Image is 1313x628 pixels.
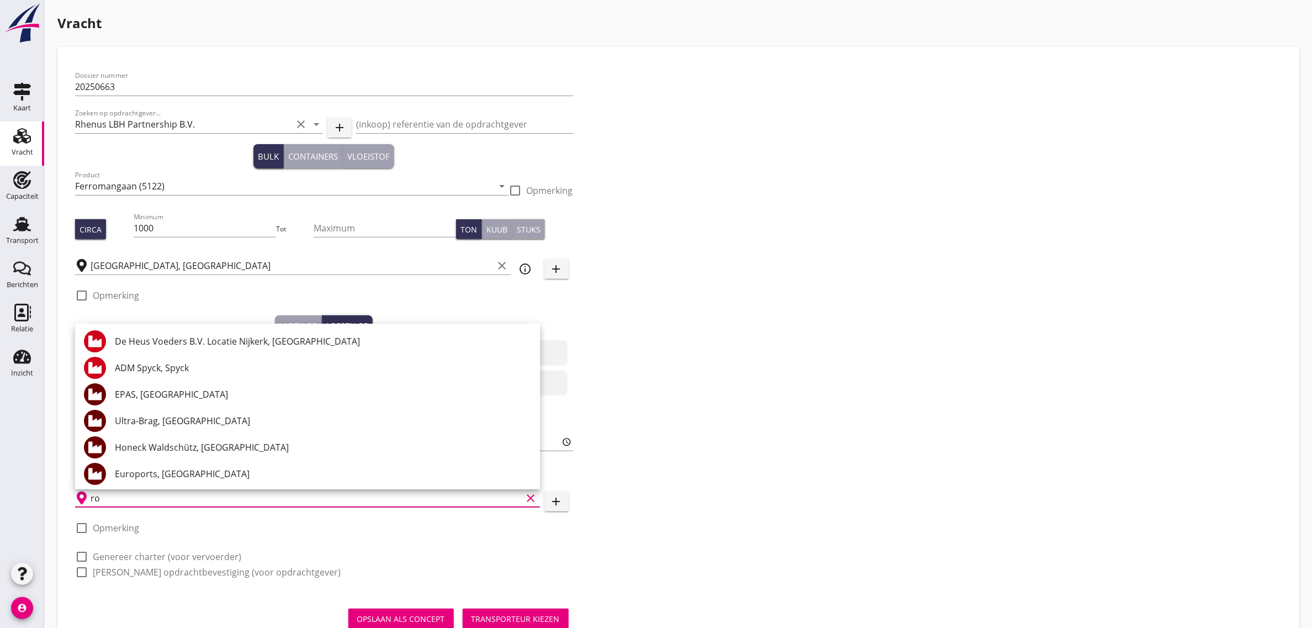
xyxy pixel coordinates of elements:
[258,150,279,163] div: Bulk
[322,315,373,335] button: Lossen op
[517,224,541,235] div: Stuks
[115,414,531,428] div: Ultra-Brag, [GEOGRAPHIC_DATA]
[93,523,139,534] label: Opmerking
[525,492,538,505] i: clear
[310,118,323,131] i: arrow_drop_down
[91,257,494,275] input: Laadplaats
[57,13,1300,33] h1: Vracht
[279,320,317,331] div: Laden op
[7,281,38,288] div: Berichten
[75,177,494,195] input: Product
[496,180,509,193] i: arrow_drop_down
[456,219,482,239] button: Ton
[284,144,343,168] button: Containers
[512,219,545,239] button: Stuks
[460,224,477,235] div: Ton
[75,78,573,96] input: Dossier nummer
[115,388,531,401] div: EPAS, [GEOGRAPHIC_DATA]
[326,320,368,331] div: Lossen op
[11,597,33,619] i: account_circle
[6,193,39,200] div: Capaciteit
[496,259,509,272] i: clear
[347,150,390,163] div: Vloeistof
[550,262,563,276] i: add
[6,237,39,244] div: Transport
[472,613,560,625] div: Transporteur kiezen
[482,219,512,239] button: Kuub
[333,121,346,134] i: add
[75,219,106,239] button: Circa
[527,185,573,196] label: Opmerking
[343,144,394,168] button: Vloeistof
[12,149,33,156] div: Vracht
[115,467,531,481] div: Euroports, [GEOGRAPHIC_DATA]
[486,224,507,235] div: Kuub
[115,335,531,348] div: De Heus Voeders B.V. Locatie Nijkerk, [GEOGRAPHIC_DATA]
[294,118,308,131] i: clear
[275,315,322,335] button: Laden op
[115,441,531,454] div: Honeck Waldschütz, [GEOGRAPHIC_DATA]
[356,115,573,133] input: (inkoop) referentie van de opdrachtgever
[276,224,314,234] div: Tot
[11,325,33,333] div: Relatie
[11,370,33,377] div: Inzicht
[93,551,241,562] label: Genereer charter (voor vervoerder)
[253,144,284,168] button: Bulk
[357,613,445,625] div: Opslaan als concept
[75,115,292,133] input: Zoeken op opdrachtgever...
[115,361,531,374] div: ADM Spyck, Spyck
[288,150,338,163] div: Containers
[314,219,456,237] input: Maximum
[2,3,42,44] img: logo-small.a267ee39.svg
[93,290,139,301] label: Opmerking
[91,489,522,507] input: Losplaats
[80,224,102,235] div: Circa
[519,262,532,276] i: info_outline
[13,104,31,112] div: Kaart
[134,219,276,237] input: Minimum
[550,495,563,508] i: add
[93,567,341,578] label: [PERSON_NAME] opdrachtbevestiging (voor opdrachtgever)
